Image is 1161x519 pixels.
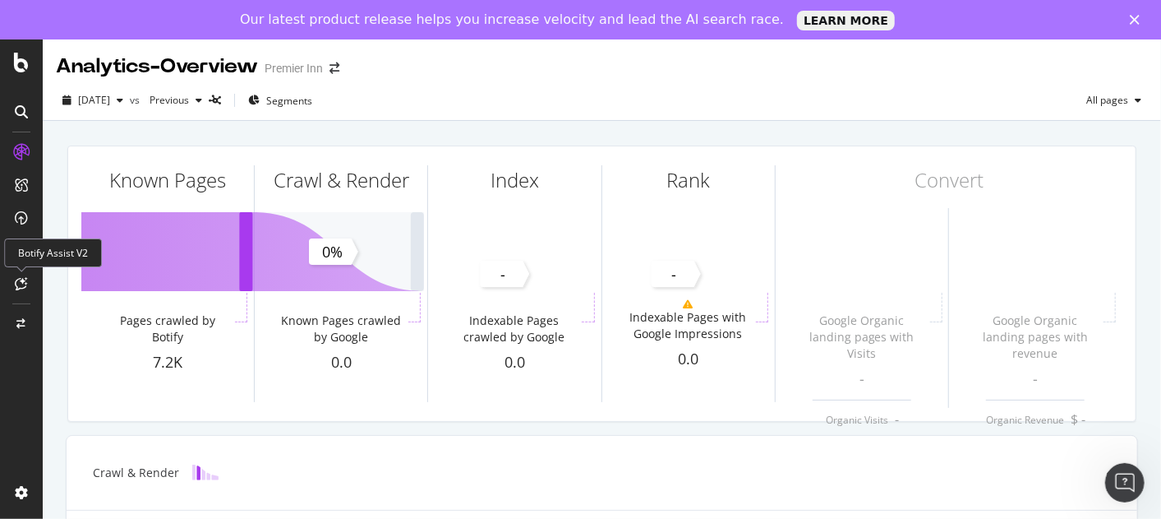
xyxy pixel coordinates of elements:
button: All pages [1080,87,1148,114]
iframe: Intercom live chat [1105,463,1145,503]
div: Our latest product release helps you increase velocity and lead the AI search race. [240,12,784,28]
button: Previous [143,87,209,114]
div: Known Pages [109,166,226,194]
div: Analytics - Overview [56,53,258,81]
div: arrow-right-arrow-left [329,63,339,74]
div: Pages crawled by Botify [103,313,232,345]
div: Known Pages crawled by Google [276,313,405,345]
div: Premier Inn [265,60,323,76]
div: 0.0 [602,349,775,370]
span: vs [130,93,143,107]
div: Crawl & Render [93,465,179,481]
span: Segments [266,94,312,108]
span: 2025 Aug. 11th [78,93,110,107]
div: Index [491,166,539,194]
a: LEARN MORE [797,11,895,30]
div: 0.0 [255,352,427,373]
span: All pages [1080,93,1128,107]
div: Botify Assist V2 [4,239,102,267]
button: [DATE] [56,87,130,114]
img: block-icon [192,465,219,480]
div: Close [1130,15,1146,25]
div: 7.2K [81,352,254,373]
div: Crawl & Render [274,166,409,194]
div: Indexable Pages with Google Impressions [624,309,753,342]
div: Indexable Pages crawled by Google [449,313,578,345]
button: Segments [242,87,319,114]
div: 0.0 [428,352,601,373]
div: Rank [666,166,710,194]
span: Previous [143,93,189,107]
